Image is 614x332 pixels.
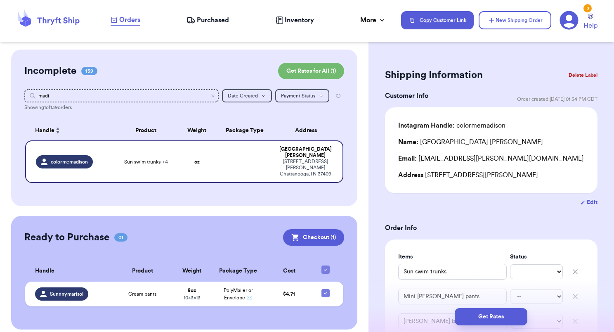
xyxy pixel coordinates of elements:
a: Purchased [187,15,229,25]
span: colormemadison [51,159,88,165]
div: [STREET_ADDRESS][PERSON_NAME] [398,170,584,180]
div: [EMAIL_ADDRESS][PERSON_NAME][DOMAIN_NAME] [398,154,584,164]
a: Inventory [276,15,314,25]
th: Cost [266,261,312,282]
span: 01 [114,233,128,242]
div: [GEOGRAPHIC_DATA] [PERSON_NAME] [398,137,543,147]
button: Sort ascending [54,126,61,135]
button: Copy Customer Link [401,11,474,29]
label: Status [510,253,563,261]
span: Address [398,172,423,178]
th: Package Type [210,261,266,282]
button: Payment Status [275,89,329,102]
strong: 8 oz [188,288,196,293]
div: 3 [583,4,592,12]
h2: Ready to Purchase [24,231,109,244]
input: Search [24,89,219,102]
div: colormemadison [398,121,505,130]
strong: oz [194,159,200,164]
th: Product [114,121,178,140]
div: [STREET_ADDRESS][PERSON_NAME] Chattanooga , TN 37409 [278,159,333,177]
button: Edit [580,198,597,206]
button: New Shipping Order [479,11,551,29]
a: Orders [111,15,140,26]
span: Help [583,21,597,31]
div: Showing 1 of 139 orders [24,104,344,111]
a: 3 [560,11,579,30]
h2: Incomplete [24,64,76,78]
th: Address [273,121,343,140]
h3: Customer Info [385,91,428,101]
button: Clear search [210,93,215,98]
span: Name: [398,139,418,145]
span: Email: [398,155,417,162]
span: Orders [119,15,140,25]
span: Date Created [228,93,258,98]
button: Get Rates for All (1) [278,63,344,79]
span: PolyMailer or Envelope ✉️ [224,288,253,300]
th: Product [111,261,173,282]
span: $ 4.71 [283,292,295,296]
th: Weight [173,261,210,282]
span: Cream pants [128,291,156,297]
span: Handle [35,126,54,135]
button: Checkout (1) [283,229,344,246]
span: Order created: [DATE] 01:54 PM CDT [517,96,597,102]
span: Inventory [285,15,314,25]
h2: Shipping Information [385,69,483,82]
span: + 4 [162,159,168,164]
th: Package Type [216,121,274,140]
h3: Order Info [385,223,597,233]
div: More [360,15,386,25]
span: 139 [81,67,97,75]
span: Instagram Handle: [398,122,455,129]
a: Help [583,14,597,31]
span: Payment Status [281,93,315,98]
span: Sun swim trunks [124,159,168,165]
div: [GEOGRAPHIC_DATA] [PERSON_NAME] [278,146,333,159]
span: Handle [35,267,54,275]
button: Reset all filters [333,89,344,102]
label: Items [398,253,507,261]
button: Delete Label [565,66,601,84]
span: Sunnnymarisol [50,291,83,297]
button: Date Created [222,89,272,102]
span: Purchased [197,15,229,25]
button: Get Rates [455,308,527,325]
span: 10 x 3 x 13 [184,295,201,300]
th: Weight [178,121,216,140]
